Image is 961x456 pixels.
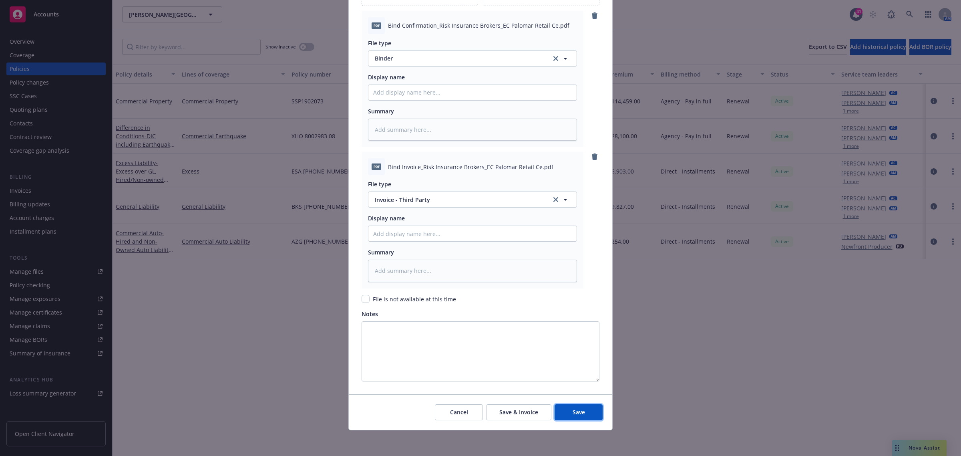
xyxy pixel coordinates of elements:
span: Save & Invoice [499,408,538,416]
span: Bind Invoice_Risk Insurance Brokers_EC Palomar Retail Ce.pdf [388,163,553,171]
span: pdf [372,163,381,169]
button: Invoice - Third Partyclear selection [368,192,577,208]
span: Binder [375,54,542,63]
span: Display name [368,214,405,222]
span: File type [368,39,391,47]
a: clear selection [551,54,561,63]
span: pdf [372,22,381,28]
span: File is not available at this time [373,295,456,303]
span: Display name [368,73,405,81]
span: Summary [368,248,394,256]
button: Binderclear selection [368,50,577,67]
a: clear selection [551,195,561,204]
button: Cancel [435,404,483,420]
span: File type [368,180,391,188]
span: Cancel [450,408,468,416]
input: Add display name here... [368,85,577,100]
span: Notes [362,310,378,318]
button: Save & Invoice [486,404,551,420]
input: Add display name here... [368,226,577,241]
span: Bind Confirmation_Risk Insurance Brokers_EC Palomar Retail Ce.pdf [388,21,569,30]
button: Save [555,404,603,420]
span: Save [573,408,585,416]
a: remove [590,152,599,161]
span: Invoice - Third Party [375,196,542,204]
a: remove [590,11,599,20]
span: Summary [368,107,394,115]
